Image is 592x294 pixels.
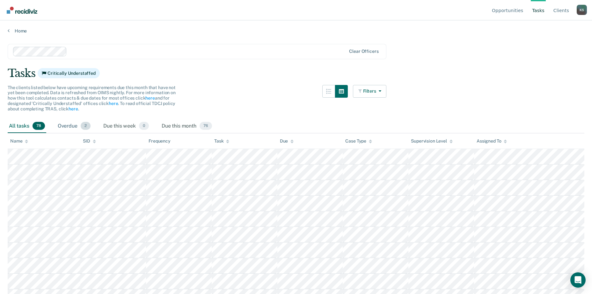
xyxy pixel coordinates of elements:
div: Tasks [8,67,584,80]
span: 2 [81,122,91,130]
a: Home [8,28,584,34]
div: Assigned To [477,138,507,144]
button: Profile dropdown button [577,5,587,15]
button: Filters [353,85,387,98]
div: Clear officers [349,49,378,54]
div: Case Type [345,138,372,144]
a: here [145,95,155,101]
div: Due this week0 [102,119,150,133]
div: K S [577,5,587,15]
div: All tasks78 [8,119,46,133]
a: here [69,106,78,111]
div: Name [10,138,28,144]
div: Open Intercom Messenger [570,272,586,288]
span: Critically Understaffed [38,68,100,78]
span: 78 [33,122,45,130]
div: SID [83,138,96,144]
div: Due this month76 [160,119,213,133]
a: here [109,101,118,106]
div: Frequency [149,138,171,144]
div: Overdue2 [56,119,92,133]
span: The clients listed below have upcoming requirements due this month that have not yet been complet... [8,85,176,111]
div: Task [214,138,229,144]
span: 76 [200,122,212,130]
span: 0 [139,122,149,130]
div: Supervision Level [411,138,453,144]
div: Due [280,138,294,144]
img: Recidiviz [7,7,37,14]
